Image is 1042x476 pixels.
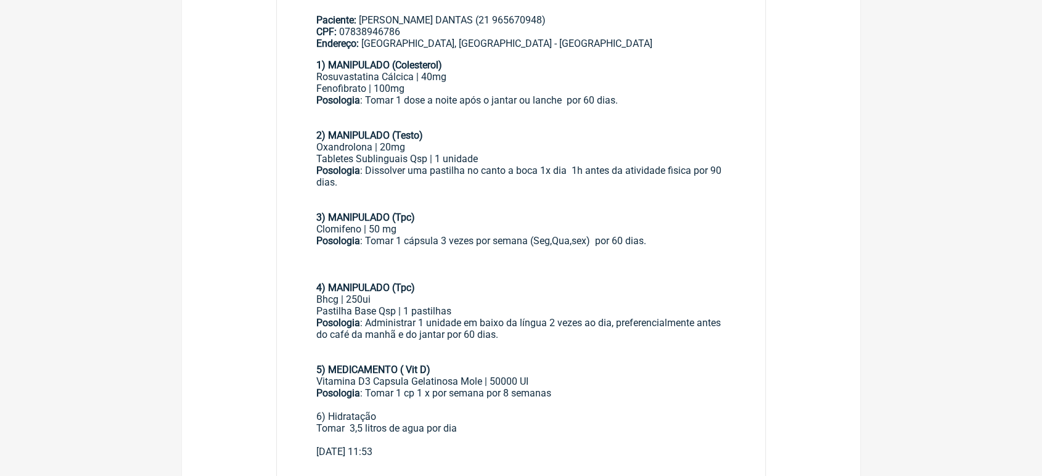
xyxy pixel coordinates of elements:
strong: Posologia [316,387,360,399]
strong: 1) MANIPULADO (Colesterol) [316,59,442,71]
strong: 3) MANIPULADO (Tpc) [316,211,415,223]
div: : Tomar 1 dose a noite após o jantar ou lanche por 60 dias. [316,94,726,141]
div: [DATE] 11:53 [316,446,726,458]
span: Paciente: [316,14,356,26]
div: Bhcg | 250ui [316,293,726,305]
div: Clomifeno | 50 mg [316,223,726,235]
div: Fenofibrato | 100mg [316,83,726,94]
div: Pastilha Base Qsp | 1 pastilhas [316,305,726,317]
div: Rosuvastatina Cálcica | 40mg [316,71,726,83]
strong: Posologia [316,94,360,106]
div: : Tomar 1 cp 1 x por semana por 8 semanas 6) Hidratação Tomar 3,5 litros de agua por dia [316,387,726,446]
div: 07838946786 [316,26,726,38]
div: [GEOGRAPHIC_DATA], [GEOGRAPHIC_DATA] - [GEOGRAPHIC_DATA] [316,38,726,49]
div: : Dissolver uma pastilha no canto a boca 1x dia 1h antes da atividade fisica por 90 dias. [316,165,726,223]
div: Oxandrolona | 20mg [316,141,726,153]
strong: 4) MANIPULADO (Tpc) [316,282,415,293]
div: : Administrar 1 unidade em baixo da língua 2 vezes ao dia, preferencialmente antes do café da man... [316,317,726,375]
strong: Posologia [316,317,360,329]
span: Endereço: [316,38,359,49]
div: : Tomar 1 cápsula 3 vezes por semana (Seg,Qua,sex) por 60 dias. [316,235,726,293]
strong: Posologia [316,165,360,176]
strong: Posologia [316,235,360,247]
strong: 5) MEDICAMENTO ( Vit D) [316,364,430,375]
div: Tabletes Sublinguais Qsp | 1 unidade [316,153,726,165]
div: [PERSON_NAME] DANTAS (21 965670948) [316,14,726,49]
span: CPF: [316,26,337,38]
strong: 2) MANIPULADO (Testo) [316,129,423,141]
div: Vitamina D3 Capsula Gelatinosa Mole | 50000 UI [316,375,726,387]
